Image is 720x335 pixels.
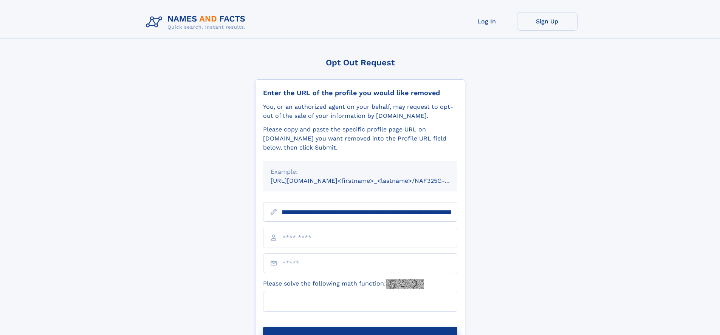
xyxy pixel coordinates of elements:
[457,12,517,31] a: Log In
[517,12,578,31] a: Sign Up
[143,12,252,32] img: Logo Names and Facts
[263,125,457,152] div: Please copy and paste the specific profile page URL on [DOMAIN_NAME] you want removed into the Pr...
[271,177,472,184] small: [URL][DOMAIN_NAME]<firstname>_<lastname>/NAF325G-xxxxxxxx
[255,58,465,67] div: Opt Out Request
[263,279,424,289] label: Please solve the following math function:
[263,102,457,120] div: You, or an authorized agent on your behalf, may request to opt-out of the sale of your informatio...
[263,89,457,97] div: Enter the URL of the profile you would like removed
[271,167,450,176] div: Example:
